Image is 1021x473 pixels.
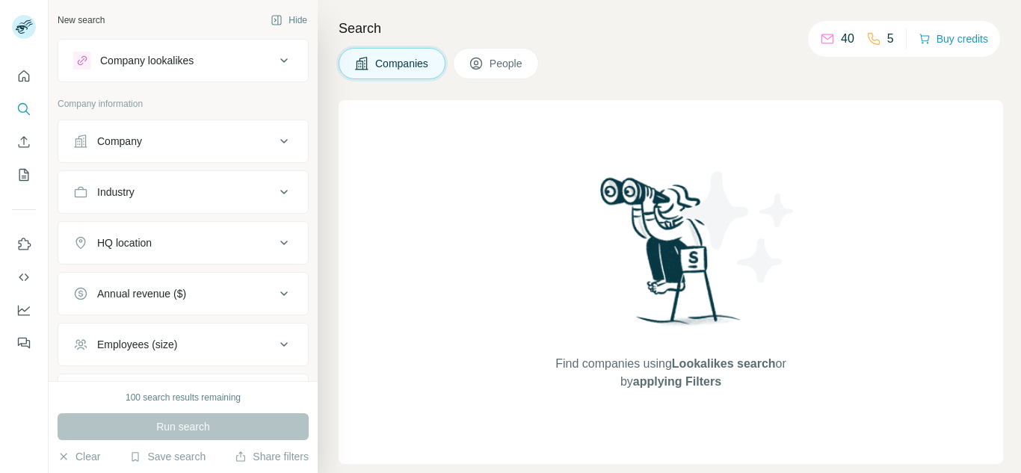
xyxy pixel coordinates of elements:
[58,377,308,413] button: Technologies
[58,43,308,78] button: Company lookalikes
[633,375,721,388] span: applying Filters
[12,96,36,123] button: Search
[100,53,194,68] div: Company lookalikes
[97,286,186,301] div: Annual revenue ($)
[97,185,135,200] div: Industry
[58,174,308,210] button: Industry
[58,13,105,27] div: New search
[12,264,36,291] button: Use Surfe API
[97,134,142,149] div: Company
[58,97,309,111] p: Company information
[339,18,1003,39] h4: Search
[12,161,36,188] button: My lists
[12,129,36,155] button: Enrich CSV
[58,449,100,464] button: Clear
[672,357,776,370] span: Lookalikes search
[919,28,988,49] button: Buy credits
[841,30,854,48] p: 40
[12,63,36,90] button: Quick start
[58,276,308,312] button: Annual revenue ($)
[58,123,308,159] button: Company
[235,449,309,464] button: Share filters
[260,9,318,31] button: Hide
[129,449,206,464] button: Save search
[97,337,177,352] div: Employees (size)
[887,30,894,48] p: 5
[375,56,430,71] span: Companies
[593,173,749,340] img: Surfe Illustration - Woman searching with binoculars
[58,327,308,362] button: Employees (size)
[551,355,790,391] span: Find companies using or by
[58,225,308,261] button: HQ location
[12,330,36,356] button: Feedback
[126,391,241,404] div: 100 search results remaining
[12,231,36,258] button: Use Surfe on LinkedIn
[12,297,36,324] button: Dashboard
[671,160,806,294] img: Surfe Illustration - Stars
[490,56,524,71] span: People
[97,235,152,250] div: HQ location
